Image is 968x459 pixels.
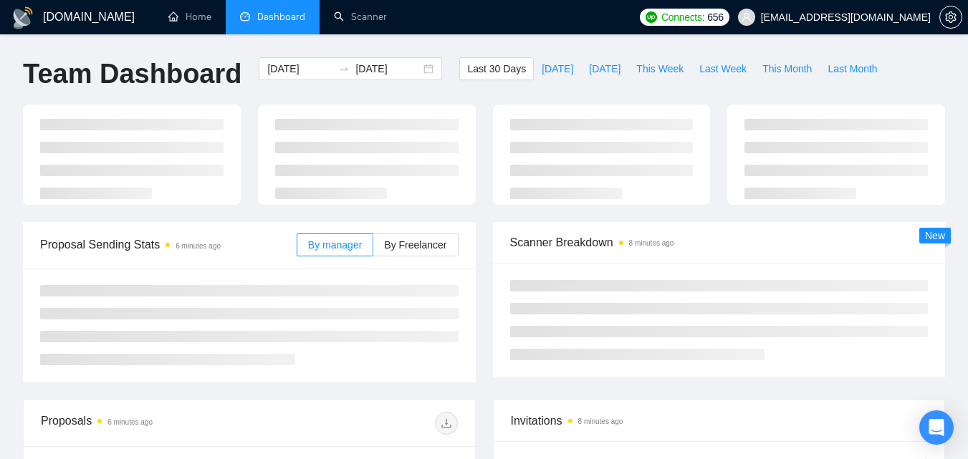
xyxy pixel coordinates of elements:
img: upwork-logo.png [646,11,657,23]
time: 8 minutes ago [578,417,623,425]
div: Open Intercom Messenger [919,410,954,445]
span: New [925,230,945,241]
span: Scanner Breakdown [510,233,929,251]
a: setting [939,11,962,23]
a: searchScanner [334,11,387,23]
button: Last 30 Days [459,57,534,80]
span: Last Month [828,61,877,77]
span: By Freelancer [384,239,446,251]
span: By manager [308,239,362,251]
span: Connects: [661,9,704,25]
a: homeHome [168,11,211,23]
span: Proposal Sending Stats [40,236,297,253]
span: 656 [707,9,723,25]
span: This Month [762,61,812,77]
button: Last Month [820,57,885,80]
button: Last Week [691,57,754,80]
span: to [338,63,350,74]
button: [DATE] [581,57,628,80]
span: Last 30 Days [467,61,526,77]
span: swap-right [338,63,350,74]
time: 8 minutes ago [629,239,674,247]
time: 6 minutes ago [176,242,221,250]
span: Last Week [699,61,747,77]
input: Start date [267,61,332,77]
span: dashboard [240,11,250,21]
span: [DATE] [542,61,573,77]
button: setting [939,6,962,29]
span: This Week [636,61,684,77]
h1: Team Dashboard [23,57,241,91]
button: This Week [628,57,691,80]
span: user [742,12,752,22]
span: [DATE] [589,61,620,77]
button: [DATE] [534,57,581,80]
time: 6 minutes ago [107,418,153,426]
div: Proposals [41,412,249,435]
input: End date [355,61,421,77]
span: Invitations [511,412,928,430]
img: logo [11,6,34,29]
span: setting [940,11,962,23]
span: Dashboard [257,11,305,23]
button: This Month [754,57,820,80]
